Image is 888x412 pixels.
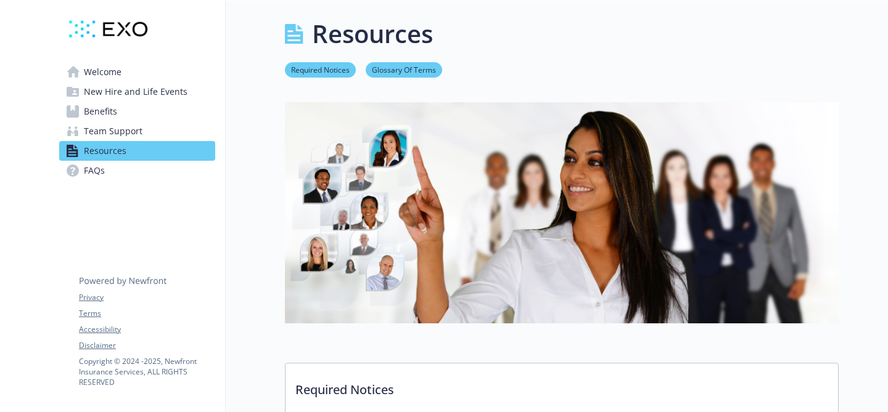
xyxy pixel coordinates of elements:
span: Resources [84,141,126,161]
span: Welcome [84,62,121,82]
a: Disclaimer [79,340,215,351]
a: Privacy [79,292,215,303]
a: Resources [59,141,215,161]
a: Required Notices [285,63,356,75]
a: New Hire and Life Events [59,82,215,102]
h1: Resources [312,15,433,52]
a: Terms [79,308,215,319]
a: Glossary Of Terms [366,63,442,75]
span: FAQs [84,161,105,180]
a: Welcome [59,62,215,82]
a: FAQs [59,161,215,180]
span: New Hire and Life Events [84,82,187,102]
p: Copyright © 2024 - 2025 , Newfront Insurance Services, ALL RIGHTS RESERVED [79,356,215,387]
a: Team Support [59,121,215,141]
img: resources page banner [285,102,839,323]
a: Accessibility [79,324,215,335]
p: Required Notices [286,363,838,409]
span: Benefits [84,102,117,121]
a: Benefits [59,102,215,121]
span: Team Support [84,121,142,141]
